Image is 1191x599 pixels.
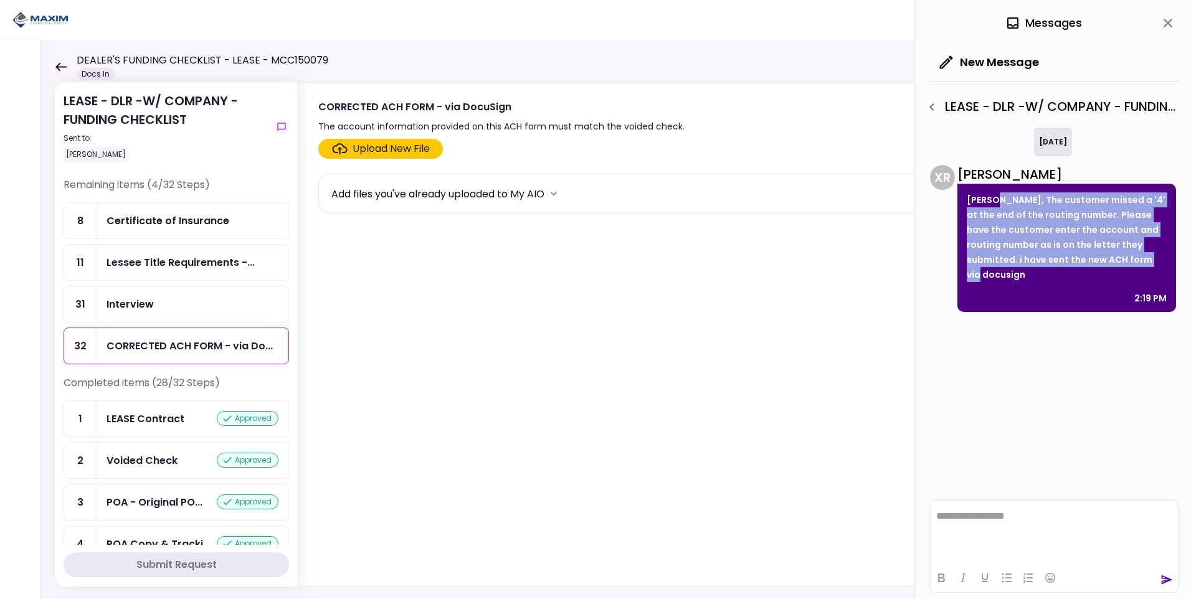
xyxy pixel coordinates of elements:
div: 11 [64,245,97,280]
div: POA - Original POA (not CA or GA) (Received in house) [107,494,202,510]
button: Italic [952,569,974,587]
div: Sent to: [64,133,269,144]
div: 2 [64,443,97,478]
div: approved [217,494,278,509]
a: 2Voided Checkapproved [64,442,289,479]
h1: DEALER'S FUNDING CHECKLIST - LEASE - MCC150079 [77,53,328,68]
button: New Message [930,46,1049,78]
div: The account information provided on this ACH form must match the voided check. [318,119,685,134]
span: Click here to upload the required document [318,139,443,159]
div: Docs In [77,68,115,80]
a: 31Interview [64,286,289,323]
button: Bold [931,569,952,587]
div: Submit Request [136,557,217,572]
button: Bullet list [996,569,1017,587]
button: close [1157,12,1179,34]
button: Emojis [1040,569,1061,587]
div: CORRECTED ACH FORM - via DocuSignThe account information provided on this ACH form must match the... [298,82,1166,587]
div: Interview [107,296,154,312]
div: LEASE - DLR -W/ COMPANY - FUNDING CHECKLIST - CORRECTED ACH FORM - via DocuSign [921,97,1179,118]
button: Underline [974,569,995,587]
div: Voided Check [107,453,178,468]
div: 31 [64,286,97,322]
a: 8Certificate of Insurance [64,202,289,239]
div: Certificate of Insurance [107,213,229,229]
p: [PERSON_NAME], The customer missed a '4' at the end of the routing number. Please have the custom... [967,192,1167,282]
div: 3 [64,484,97,520]
div: 8 [64,203,97,238]
button: Numbered list [1018,569,1039,587]
div: approved [217,453,278,468]
button: Submit Request [64,552,289,577]
div: CORRECTED ACH FORM - via DocuSign [318,99,685,115]
div: [PERSON_NAME] [64,146,128,163]
div: Upload New File [353,141,430,156]
div: 2:19 PM [1134,291,1167,306]
a: 3POA - Original POA (not CA or GA) (Received in house)approved [64,484,289,521]
div: Completed items (28/32 Steps) [64,375,289,400]
div: [PERSON_NAME] [957,165,1176,184]
div: approved [217,536,278,551]
a: 4POA Copy & Tracking Receiptapproved [64,526,289,562]
button: show-messages [274,120,289,134]
div: approved [217,411,278,426]
div: 32 [64,328,97,364]
div: Remaining items (4/32 Steps) [64,177,289,202]
div: 1 [64,401,97,436]
div: Messages [1005,14,1082,32]
div: [DATE] [1034,128,1072,156]
a: 11Lessee Title Requirements - Proof of IRP or Exemption [64,244,289,281]
div: CORRECTED ACH FORM - via DocuSign [107,338,273,354]
div: X R [930,165,955,190]
button: more [544,184,563,203]
div: Add files you've already uploaded to My AIO [331,186,544,202]
div: 4 [64,526,97,562]
button: send [1160,573,1173,586]
img: Partner icon [12,11,69,29]
a: 32CORRECTED ACH FORM - via DocuSign [64,328,289,364]
div: Lessee Title Requirements - Proof of IRP or Exemption [107,255,255,270]
div: LEASE - DLR -W/ COMPANY - FUNDING CHECKLIST [64,92,269,163]
div: POA Copy & Tracking Receipt [107,536,211,552]
iframe: Rich Text Area [931,501,1178,563]
div: LEASE Contract [107,411,184,427]
a: 1LEASE Contractapproved [64,400,289,437]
